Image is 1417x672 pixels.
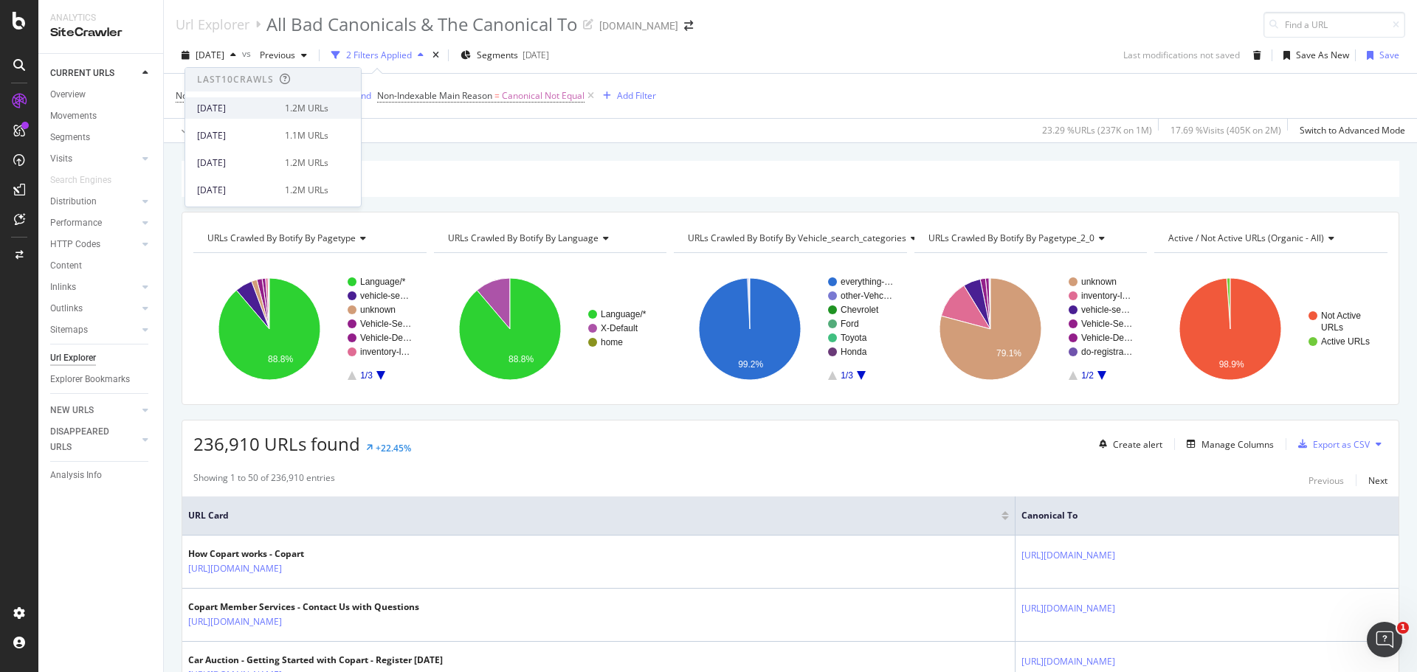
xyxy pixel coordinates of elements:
div: How Copart works - Copart [188,547,346,561]
a: Overview [50,87,153,103]
text: URLs [1321,322,1343,333]
text: vehicle-se… [1081,305,1130,315]
a: Url Explorer [176,16,249,32]
div: Last 10 Crawls [197,73,274,86]
text: other-Vehc… [841,291,892,301]
svg: A chart. [1154,265,1385,393]
span: Canonical To [1021,509,1371,522]
text: vehicle-se… [360,291,409,301]
div: times [430,48,442,63]
div: 2 Filters Applied [346,49,412,61]
h4: URLs Crawled By Botify By pagetype [204,226,413,250]
div: Outlinks [50,301,83,316]
span: 236,910 URLs found [193,432,360,456]
h4: URLs Crawled By Botify By vehicle_search_categories [685,226,928,250]
div: 1.2M URLs [285,156,328,170]
text: 88.8% [508,354,534,364]
div: Segments [50,130,90,145]
div: Create alert [1113,438,1162,451]
div: Copart Member Services - Contact Us with Questions [188,600,419,614]
button: Next [1368,471,1387,489]
text: unknown [360,305,396,315]
div: Content [50,258,82,274]
div: Next [1368,474,1387,487]
div: [DATE] [523,49,549,61]
a: HTTP Codes [50,237,138,252]
button: [DATE] [176,44,242,67]
text: Chevrolet [841,305,879,315]
span: Canonical Not Equal [502,86,585,106]
button: Manage Columns [1181,435,1274,453]
a: CURRENT URLS [50,66,138,81]
text: Honda [841,347,867,357]
div: All Bad Canonicals & The Canonical To [266,12,577,37]
span: 2025 Aug. 16th [196,49,224,61]
text: 99.2% [738,359,763,370]
a: Inlinks [50,280,138,295]
div: Showing 1 to 50 of 236,910 entries [193,471,335,489]
a: DISAPPEARED URLS [50,424,138,455]
button: Switch to Advanced Mode [1294,119,1405,142]
button: 2 Filters Applied [325,44,430,67]
text: Vehicle-De… [360,333,412,343]
div: arrow-right-arrow-left [684,21,693,31]
text: 79.1% [996,348,1021,358]
text: inventory-l… [1081,291,1131,301]
button: Save As New [1278,44,1349,67]
div: Distribution [50,194,97,209]
a: Explorer Bookmarks [50,372,153,387]
div: 1.2M URLs [285,184,328,197]
div: A chart. [193,265,424,393]
text: 88.8% [268,354,293,364]
div: Car Auction - Getting Started with Copart - Register [DATE] [188,654,443,667]
span: Active / Not Active URLs (organic - all) [1168,232,1324,244]
input: Find a URL [1263,12,1405,38]
a: Distribution [50,194,138,209]
div: Switch to Advanced Mode [1300,124,1405,136]
text: 1/3 [360,370,373,381]
button: Segments[DATE] [455,44,555,67]
text: Toyota [841,333,867,343]
div: Performance [50,215,102,231]
div: A chart. [914,265,1145,393]
span: URLs Crawled By Botify By language [448,232,599,244]
a: NEW URLS [50,403,138,418]
text: Not Active [1321,311,1361,321]
span: URLs Crawled By Botify By pagetype_2_0 [928,232,1094,244]
a: Performance [50,215,138,231]
div: Explorer Bookmarks [50,372,130,387]
text: X-Default [601,323,638,333]
h4: URLs Crawled By Botify By pagetype_2_0 [925,226,1134,250]
button: Apply [176,119,218,142]
a: Content [50,258,153,274]
text: do-registra… [1081,347,1132,357]
button: Previous [254,44,313,67]
text: 1/3 [841,370,853,381]
span: Segments [477,49,518,61]
a: Analysis Info [50,468,153,483]
div: 23.29 % URLs ( 237K on 1M ) [1042,124,1152,136]
a: Url Explorer [50,350,153,366]
div: [DATE] [197,102,276,115]
button: and [356,89,371,103]
text: Vehicle-Se… [360,319,411,329]
a: [URL][DOMAIN_NAME] [188,614,282,629]
div: Export as CSV [1313,438,1370,451]
a: Outlinks [50,301,138,316]
div: Analytics [50,12,151,24]
h4: URLs Crawled By Botify By language [445,226,654,250]
div: DISAPPEARED URLS [50,424,125,455]
h4: Active / Not Active URLs [1165,226,1374,250]
iframe: Intercom live chat [1367,622,1402,657]
div: Sitemaps [50,322,88,338]
div: Url Explorer [50,350,96,366]
div: Analysis Info [50,468,102,483]
a: [URL][DOMAIN_NAME] [1021,548,1115,563]
div: [DATE] [197,129,276,142]
div: A chart. [434,265,665,393]
div: Movements [50,108,97,124]
svg: A chart. [674,265,905,393]
div: 1.2M URLs [285,102,328,115]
